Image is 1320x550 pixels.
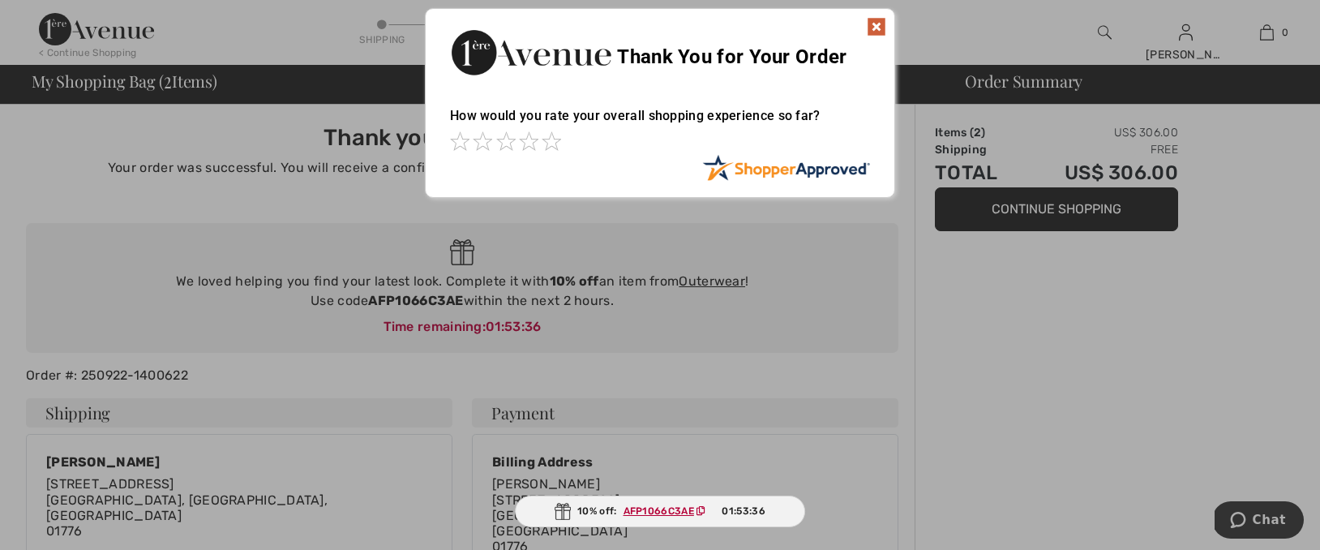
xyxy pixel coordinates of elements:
[722,504,765,518] span: 01:53:36
[555,503,571,520] img: Gift.svg
[515,496,805,527] div: 10% off:
[624,505,694,517] ins: AFP1066C3AE
[867,17,886,37] img: x
[450,25,612,79] img: Thank You for Your Order
[38,11,71,26] span: Chat
[450,92,870,154] div: How would you rate your overall shopping experience so far?
[617,45,846,68] span: Thank You for Your Order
